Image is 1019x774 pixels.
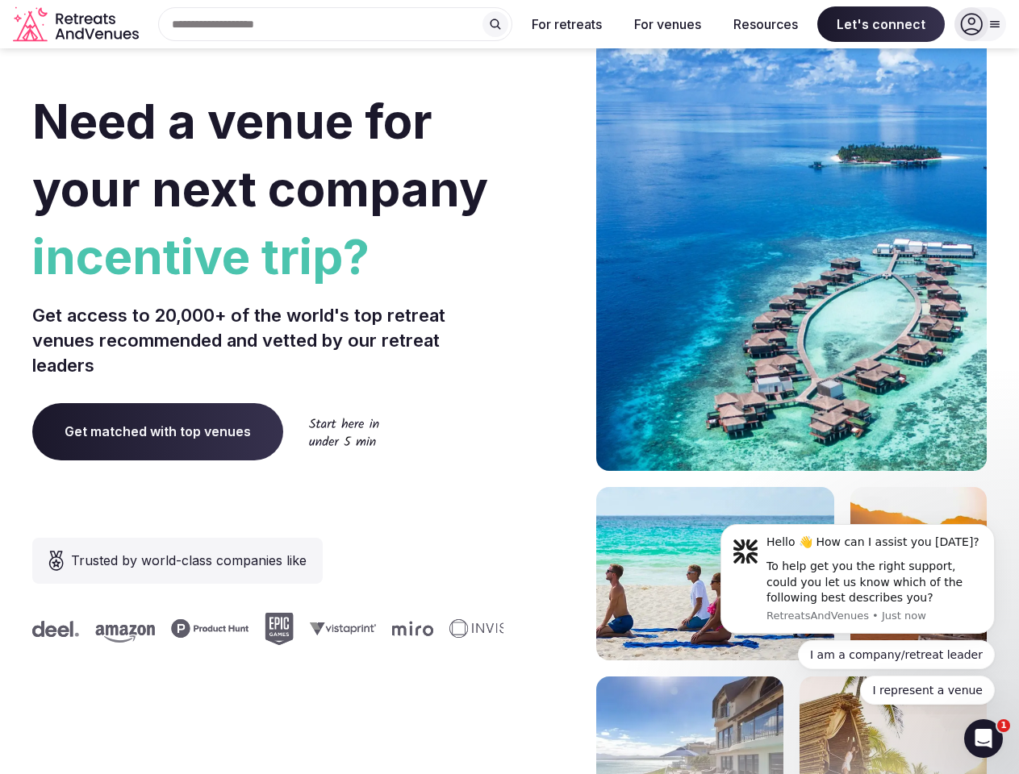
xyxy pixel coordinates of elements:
button: For retreats [519,6,615,42]
img: Start here in under 5 min [309,418,379,446]
p: Get access to 20,000+ of the world's top retreat venues recommended and vetted by our retreat lea... [32,303,503,377]
iframe: Intercom live chat [964,719,1003,758]
button: For venues [621,6,714,42]
svg: Vistaprint company logo [296,622,362,635]
img: woman sitting in back of truck with camels [850,487,987,660]
svg: Epic Games company logo [251,613,280,645]
span: Let's connect [817,6,945,42]
svg: Miro company logo [378,621,420,636]
span: Trusted by world-class companies like [71,551,307,570]
svg: Retreats and Venues company logo [13,6,142,43]
svg: Invisible company logo [436,619,524,639]
a: Get matched with top venues [32,403,283,460]
span: Need a venue for your next company [32,92,488,218]
span: 1 [997,719,1010,732]
a: Visit the homepage [13,6,142,43]
span: incentive trip? [32,223,503,290]
iframe: Intercom notifications message [696,510,1019,714]
svg: Deel company logo [19,621,65,637]
img: yoga on tropical beach [596,487,834,660]
button: Resources [720,6,811,42]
